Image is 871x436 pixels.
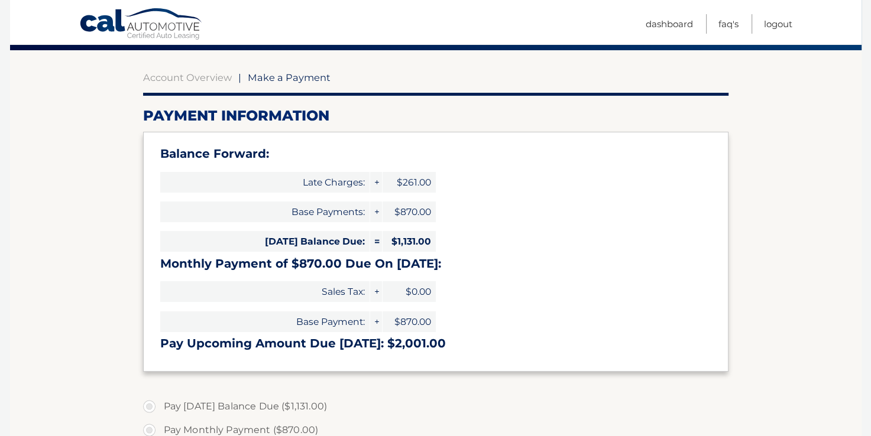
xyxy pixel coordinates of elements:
[370,172,382,193] span: +
[160,311,370,332] span: Base Payment:
[160,172,370,193] span: Late Charges:
[383,311,436,332] span: $870.00
[370,311,382,332] span: +
[383,231,436,252] span: $1,131.00
[238,71,241,83] span: |
[248,71,331,83] span: Make a Payment
[383,281,436,302] span: $0.00
[370,201,382,222] span: +
[160,201,370,222] span: Base Payments:
[143,71,232,83] a: Account Overview
[79,8,203,42] a: Cal Automotive
[646,14,693,34] a: Dashboard
[143,395,728,418] label: Pay [DATE] Balance Due ($1,131.00)
[160,281,370,302] span: Sales Tax:
[160,336,711,351] h3: Pay Upcoming Amount Due [DATE]: $2,001.00
[764,14,792,34] a: Logout
[160,147,711,161] h3: Balance Forward:
[383,172,436,193] span: $261.00
[143,107,728,125] h2: Payment Information
[370,281,382,302] span: +
[718,14,739,34] a: FAQ's
[160,231,370,252] span: [DATE] Balance Due:
[383,201,436,222] span: $870.00
[160,256,711,271] h3: Monthly Payment of $870.00 Due On [DATE]:
[370,231,382,252] span: =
